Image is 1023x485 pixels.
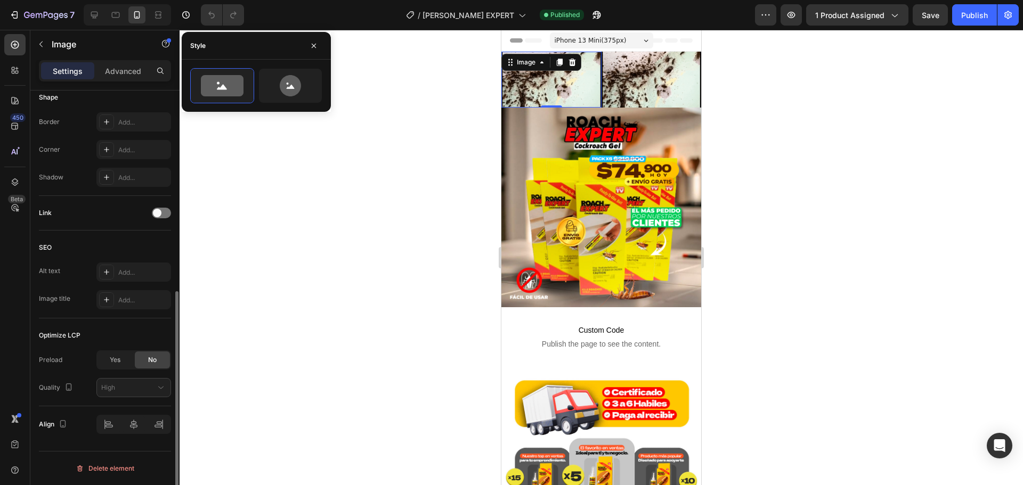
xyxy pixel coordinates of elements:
[53,65,83,77] p: Settings
[39,355,62,365] div: Preload
[39,294,70,303] div: Image title
[118,173,168,183] div: Add...
[423,10,514,21] span: [PERSON_NAME] EXPERT
[201,4,244,26] div: Undo/Redo
[52,38,142,51] p: Image
[118,268,168,277] div: Add...
[100,22,200,78] img: image_demo.jpg
[806,4,908,26] button: 1 product assigned
[39,417,69,432] div: Align
[39,331,80,340] div: Optimize LCP
[8,195,26,203] div: Beta
[118,118,168,127] div: Add...
[39,460,171,477] button: Delete element
[4,4,79,26] button: 7
[418,10,420,21] span: /
[118,145,168,155] div: Add...
[190,41,206,51] div: Style
[39,93,58,102] div: Shape
[16,309,184,319] span: Publish the page to see the content.
[39,243,52,252] div: SEO
[39,117,60,127] div: Border
[110,355,120,365] span: Yes
[952,4,997,26] button: Publish
[39,172,63,182] div: Shadow
[148,355,157,365] span: No
[118,295,168,305] div: Add...
[39,381,75,395] div: Quality
[76,462,134,475] div: Delete element
[10,113,26,122] div: 450
[922,11,939,20] span: Save
[550,10,580,20] span: Published
[39,145,60,154] div: Corner
[961,10,988,21] div: Publish
[39,208,52,218] div: Link
[815,10,884,21] span: 1 product assigned
[105,65,141,77] p: Advanced
[913,4,948,26] button: Save
[70,9,75,21] p: 7
[501,30,701,485] iframe: Design area
[39,266,60,276] div: Alt text
[987,433,1012,458] div: Open Intercom Messenger
[16,294,184,307] span: Custom Code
